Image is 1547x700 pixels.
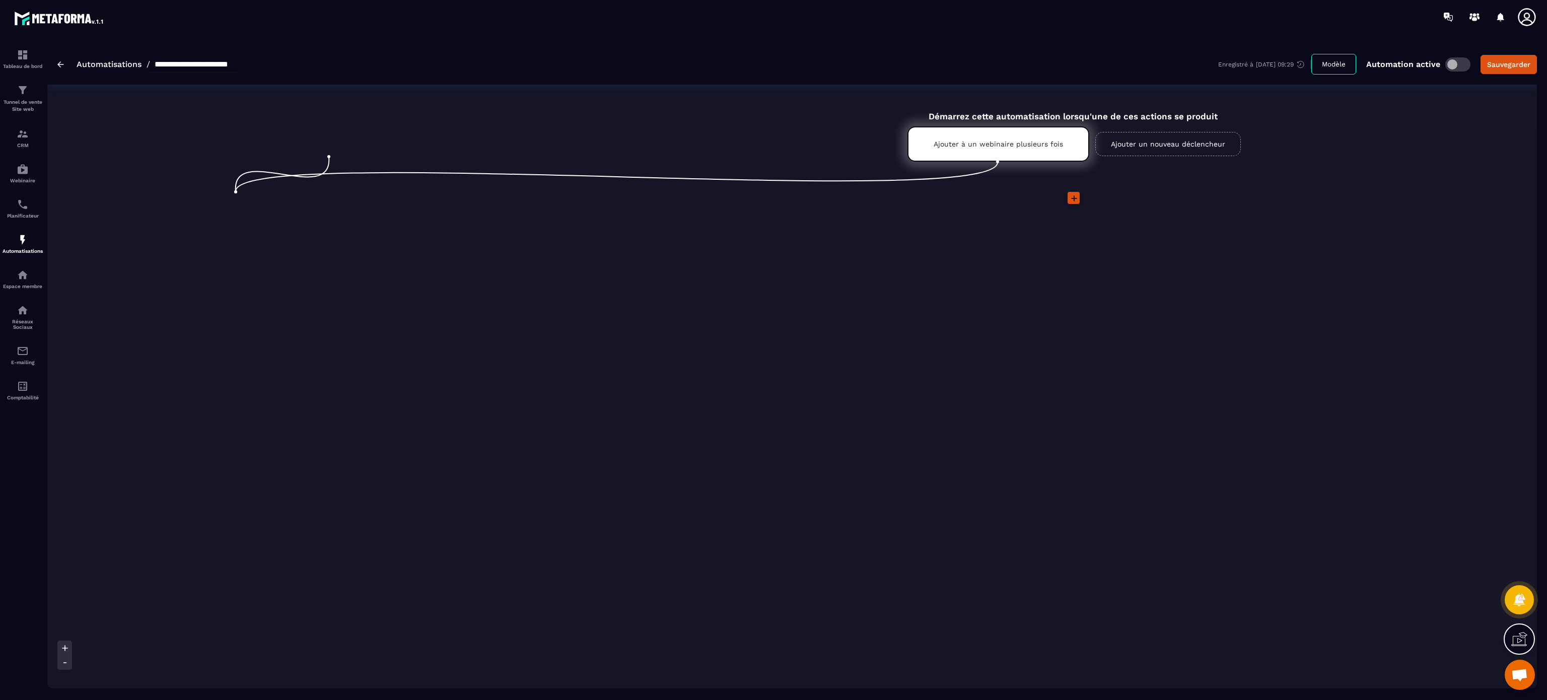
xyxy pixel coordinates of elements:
[3,143,43,148] p: CRM
[882,100,1264,121] div: Démarrez cette automatisation lorsqu'une de ces actions se produit
[17,84,29,96] img: formation
[3,297,43,337] a: social-networksocial-networkRéseaux Sociaux
[3,178,43,183] p: Webinaire
[1505,660,1535,690] div: Ouvrir le chat
[17,198,29,211] img: scheduler
[57,61,64,67] img: arrow
[3,213,43,219] p: Planificateur
[3,319,43,330] p: Réseaux Sociaux
[1256,61,1294,68] p: [DATE] 09:29
[934,140,1063,148] p: Ajouter à un webinaire plusieurs fois
[14,9,105,27] img: logo
[147,59,150,69] span: /
[3,191,43,226] a: schedulerschedulerPlanificateur
[17,269,29,281] img: automations
[3,360,43,365] p: E-mailing
[17,128,29,140] img: formation
[17,163,29,175] img: automations
[3,99,43,113] p: Tunnel de vente Site web
[3,284,43,289] p: Espace membre
[1218,60,1311,69] div: Enregistré à
[3,63,43,69] p: Tableau de bord
[3,77,43,120] a: formationformationTunnel de vente Site web
[3,395,43,400] p: Comptabilité
[3,337,43,373] a: emailemailE-mailing
[3,41,43,77] a: formationformationTableau de bord
[17,304,29,316] img: social-network
[17,380,29,392] img: accountant
[1487,59,1530,69] div: Sauvegarder
[1095,132,1241,156] a: Ajouter un nouveau déclencheur
[1366,59,1440,69] p: Automation active
[1481,55,1537,74] button: Sauvegarder
[77,59,142,69] a: Automatisations
[3,156,43,191] a: automationsautomationsWebinaire
[3,226,43,261] a: automationsautomationsAutomatisations
[17,234,29,246] img: automations
[17,345,29,357] img: email
[1311,54,1356,75] button: Modèle
[3,248,43,254] p: Automatisations
[3,120,43,156] a: formationformationCRM
[17,49,29,61] img: formation
[3,261,43,297] a: automationsautomationsEspace membre
[3,373,43,408] a: accountantaccountantComptabilité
